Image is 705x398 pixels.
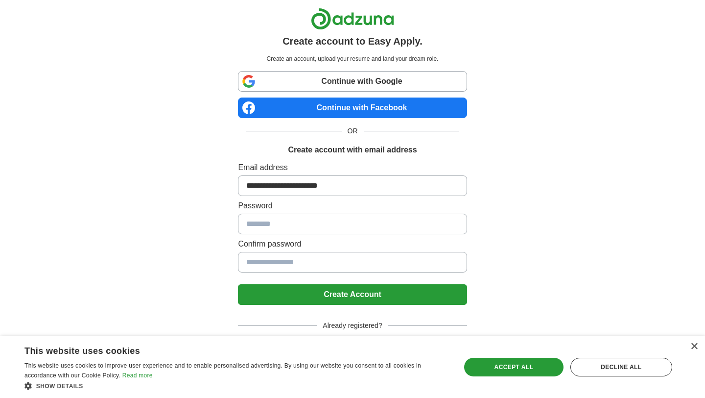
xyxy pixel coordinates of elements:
[311,8,394,30] img: Adzuna logo
[288,144,417,156] h1: Create account with email address
[238,162,467,174] label: Email address
[24,342,423,357] div: This website uses cookies
[24,362,421,379] span: This website uses cookies to improve user experience and to enable personalised advertising. By u...
[122,372,153,379] a: Read more, opens a new window
[317,321,388,331] span: Already registered?
[238,98,467,118] a: Continue with Facebook
[238,238,467,250] label: Confirm password
[36,383,83,390] span: Show details
[238,284,467,305] button: Create Account
[282,34,423,49] h1: Create account to Easy Apply.
[238,200,467,212] label: Password
[342,126,364,136] span: OR
[238,71,467,92] a: Continue with Google
[690,343,698,350] div: Close
[570,358,672,376] div: Decline all
[464,358,564,376] div: Accept all
[24,381,448,391] div: Show details
[240,54,465,63] p: Create an account, upload your resume and land your dream role.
